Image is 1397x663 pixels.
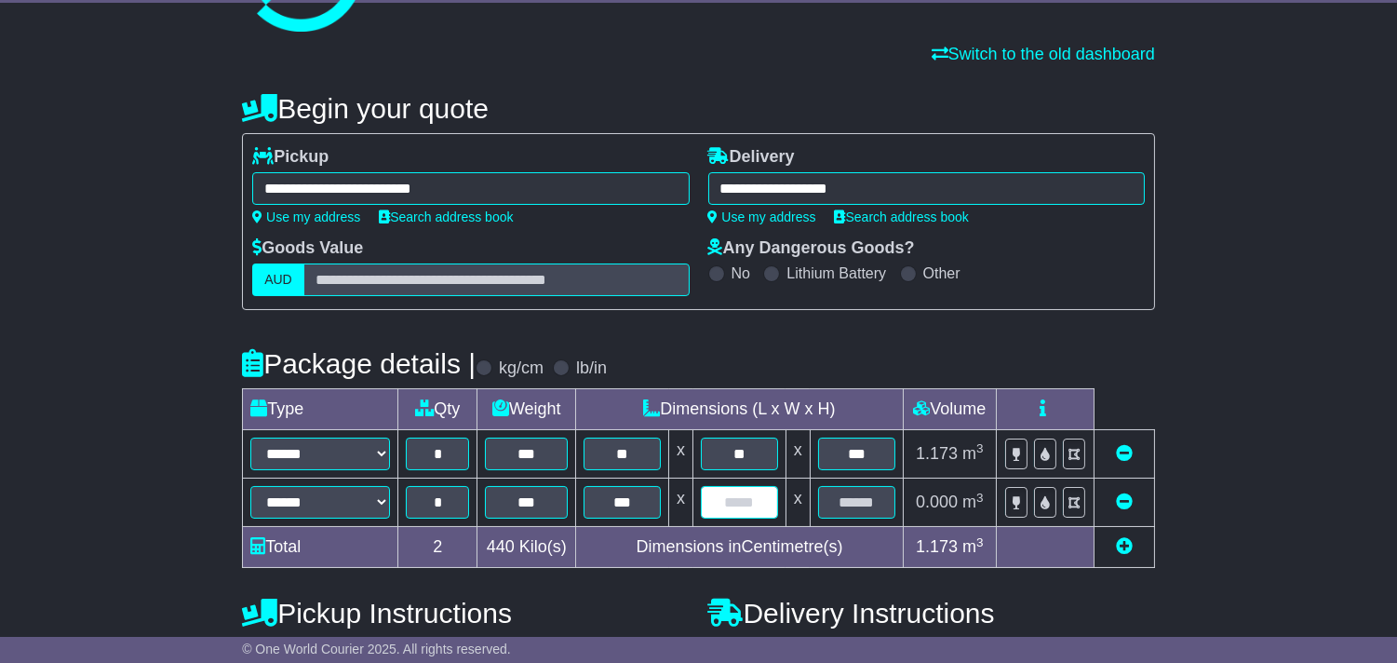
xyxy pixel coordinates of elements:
span: 1.173 [916,444,958,463]
td: x [786,479,810,527]
a: Use my address [252,210,360,224]
label: Other [923,264,960,282]
a: Use my address [708,210,816,224]
h4: Package details | [242,348,476,379]
td: Kilo(s) [477,527,576,568]
label: kg/cm [499,359,544,379]
label: Lithium Battery [786,264,886,282]
a: Switch to the old dashboard [932,45,1155,63]
a: Search address book [835,210,969,224]
h4: Delivery Instructions [708,598,1155,629]
td: Total [243,527,398,568]
span: 440 [487,537,515,556]
td: x [786,430,810,479]
td: x [669,479,693,527]
td: Weight [477,389,576,430]
td: Dimensions in Centimetre(s) [576,527,904,568]
label: Any Dangerous Goods? [708,238,915,259]
sup: 3 [976,535,984,549]
label: AUD [252,264,304,296]
label: lb/in [576,359,607,379]
a: Remove this item [1116,493,1133,511]
td: x [669,430,693,479]
span: © One World Courier 2025. All rights reserved. [242,642,511,656]
td: Dimensions (L x W x H) [576,389,904,430]
td: 2 [398,527,477,568]
span: m [962,537,984,556]
label: Goods Value [252,238,363,259]
td: Qty [398,389,477,430]
sup: 3 [976,441,984,455]
td: Volume [903,389,996,430]
sup: 3 [976,491,984,505]
h4: Begin your quote [242,93,1155,124]
a: Remove this item [1116,444,1133,463]
span: m [962,493,984,511]
span: m [962,444,984,463]
td: Type [243,389,398,430]
a: Search address book [379,210,513,224]
label: No [732,264,750,282]
span: 1.173 [916,537,958,556]
label: Delivery [708,147,795,168]
h4: Pickup Instructions [242,598,689,629]
span: 0.000 [916,493,958,511]
label: Pickup [252,147,329,168]
a: Add new item [1116,537,1133,556]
